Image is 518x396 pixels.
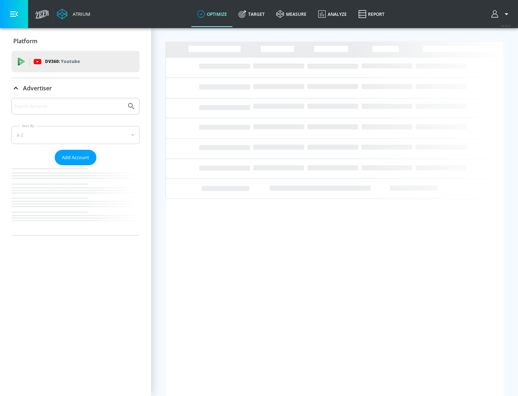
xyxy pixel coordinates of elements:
[501,24,511,28] span: v 4.32.0
[70,11,90,17] div: Atrium
[62,153,89,162] span: Add Account
[12,31,140,51] div: Platform
[14,102,123,111] input: Search by name
[21,123,36,128] label: Sort By
[12,98,140,235] div: Advertiser
[23,84,52,92] p: Advertiser
[55,150,96,165] button: Add Account
[45,58,80,66] p: DV360:
[353,1,390,27] a: Report
[233,1,271,27] a: Target
[271,1,312,27] a: measure
[12,51,140,72] div: DV360: Youtube
[13,37,37,45] p: Platform
[12,78,140,98] div: Advertiser
[312,1,353,27] a: Analyze
[191,1,233,27] a: optimize
[12,126,140,144] div: A-Z
[57,9,90,19] a: Atrium
[12,165,140,235] nav: list of Advertiser
[61,58,80,65] p: Youtube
